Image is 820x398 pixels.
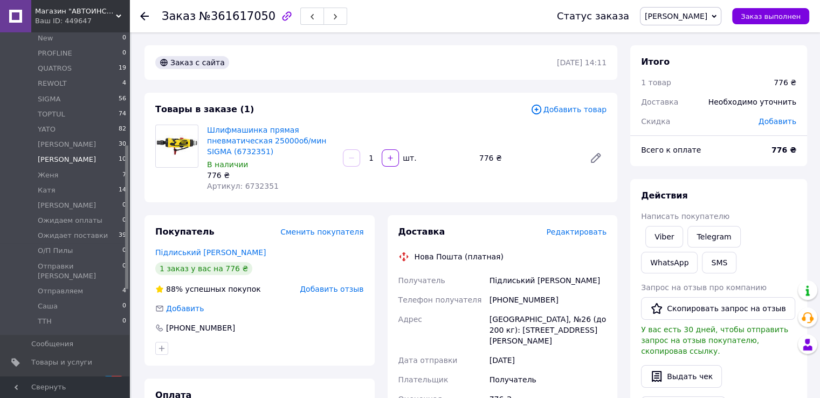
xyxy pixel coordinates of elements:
span: Доставка [641,98,678,106]
span: 38 [112,376,124,385]
button: Выдать чек [641,365,722,388]
span: [PERSON_NAME] [38,155,96,164]
span: 1 товар [641,78,671,87]
span: Всего к оплате [641,146,701,154]
div: Получатель [487,370,609,389]
div: 776 ₴ [475,150,581,166]
span: Магазин "АВТОИНСТРУМЕНТ" [35,6,116,16]
span: 7 [122,170,126,180]
span: Женя [38,170,58,180]
div: [GEOGRAPHIC_DATA], №26 (до 200 кг): [STREET_ADDRESS][PERSON_NAME] [487,310,609,351]
span: Итого [641,57,670,67]
span: 0 [122,246,126,256]
span: 10 [119,155,126,164]
div: [PHONE_NUMBER] [165,322,236,333]
span: 0 [122,317,126,326]
span: PROFLINE [38,49,72,58]
button: Скопировать запрос на отзыв [641,297,795,320]
span: Плательщик [398,375,449,384]
span: YATO [38,125,56,134]
time: [DATE] 14:11 [557,58,607,67]
span: Получатель [398,276,445,285]
span: Товары и услуги [31,358,92,367]
b: 776 ₴ [771,146,796,154]
span: 5 [103,376,112,385]
span: Добавить товар [530,104,607,115]
span: Катя [38,186,56,195]
span: О/П Пилы [38,246,73,256]
span: Саша [38,301,58,311]
div: 776 ₴ [207,170,334,181]
span: 14 [119,186,126,195]
span: 0 [122,33,126,43]
span: 0 [122,201,126,210]
span: 0 [122,49,126,58]
span: [PERSON_NAME] [38,140,96,149]
span: TOPTUL [38,109,65,119]
span: У вас есть 30 дней, чтобы отправить запрос на отзыв покупателю, скопировав ссылку. [641,325,788,355]
div: 776 ₴ [774,77,796,88]
span: Написать покупателю [641,212,729,221]
span: 88% [166,285,183,293]
span: Сообщения [31,339,73,349]
div: 1 заказ у вас на 776 ₴ [155,262,252,275]
span: 82 [119,125,126,134]
span: Ожидает поставки [38,231,108,241]
span: 74 [119,109,126,119]
span: Уведомления [31,376,80,386]
span: Отправки [PERSON_NAME] [38,262,122,281]
span: SIGMA [38,94,60,104]
span: 19 [119,64,126,73]
div: [DATE] [487,351,609,370]
span: 0 [122,262,126,281]
div: Вернуться назад [140,11,149,22]
div: успешных покупок [155,284,261,294]
span: В наличии [207,160,248,169]
a: Редактировать [585,147,607,169]
span: 39 [119,231,126,241]
div: Статус заказа [557,11,629,22]
div: шт. [400,153,417,163]
span: 30 [119,140,126,149]
span: 0 [122,216,126,225]
span: REWOLT [38,79,67,88]
span: Покупатель [155,227,214,237]
span: [PERSON_NAME] [38,201,96,210]
span: 56 [119,94,126,104]
span: [PERSON_NAME] [645,12,707,20]
span: Редактировать [546,228,607,236]
span: Доставка [398,227,445,237]
span: Дата отправки [398,356,458,365]
div: [PHONE_NUMBER] [487,290,609,310]
span: Заказ выполнен [741,12,801,20]
div: Підлиський [PERSON_NAME] [487,271,609,290]
span: Телефон получателя [398,296,482,304]
span: Скидка [641,117,670,126]
button: Заказ выполнен [732,8,809,24]
span: №361617050 [199,10,275,23]
img: Шлифмашинка прямая пневматическая 25000об/мин SIGMA (6732351) [156,125,198,167]
span: 4 [122,286,126,296]
span: Добавить [166,304,204,313]
span: Отправляем [38,286,83,296]
span: QUATROS [38,64,72,73]
span: Товары в заказе (1) [155,104,254,114]
span: New [38,33,53,43]
a: WhatsApp [641,252,698,273]
span: Сменить покупателя [280,228,363,236]
span: ТТН [38,317,52,326]
a: Telegram [687,226,740,248]
button: SMS [702,252,736,273]
span: Заказ [162,10,196,23]
span: Добавить отзыв [300,285,363,293]
span: Адрес [398,315,422,324]
span: 4 [122,79,126,88]
a: Підлиський [PERSON_NAME] [155,248,266,257]
div: Нова Пошта (платная) [412,251,506,262]
a: Шлифмашинка прямая пневматическая 25000об/мин SIGMA (6732351) [207,126,326,156]
div: Заказ с сайта [155,56,229,69]
span: 0 [122,301,126,311]
span: Запрос на отзыв про компанию [641,283,767,292]
span: Действия [641,190,688,201]
div: Необходимо уточнить [702,90,803,114]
